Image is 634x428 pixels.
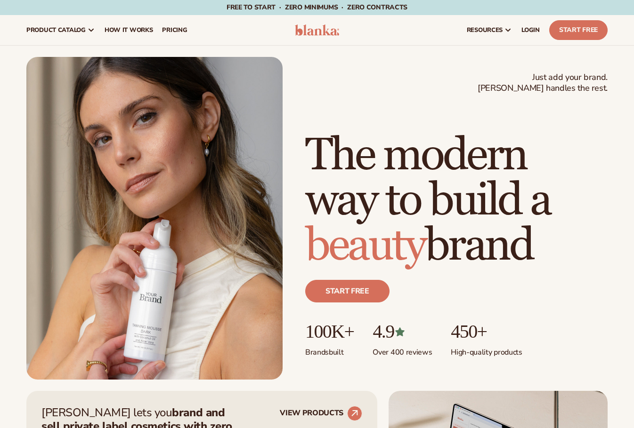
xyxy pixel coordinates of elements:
[373,321,432,342] p: 4.9
[467,26,503,34] span: resources
[162,26,187,34] span: pricing
[478,72,608,94] span: Just add your brand. [PERSON_NAME] handles the rest.
[305,133,608,269] h1: The modern way to build a brand
[22,15,100,45] a: product catalog
[26,26,86,34] span: product catalog
[451,342,522,357] p: High-quality products
[100,15,158,45] a: How It Works
[305,321,354,342] p: 100K+
[305,218,425,273] span: beauty
[549,20,608,40] a: Start Free
[305,342,354,357] p: Brands built
[26,57,283,380] img: Female holding tanning mousse.
[157,15,192,45] a: pricing
[462,15,517,45] a: resources
[451,321,522,342] p: 450+
[521,26,540,34] span: LOGIN
[305,280,390,302] a: Start free
[280,406,362,421] a: VIEW PRODUCTS
[105,26,153,34] span: How It Works
[227,3,407,12] span: Free to start · ZERO minimums · ZERO contracts
[295,24,339,36] img: logo
[517,15,545,45] a: LOGIN
[373,342,432,357] p: Over 400 reviews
